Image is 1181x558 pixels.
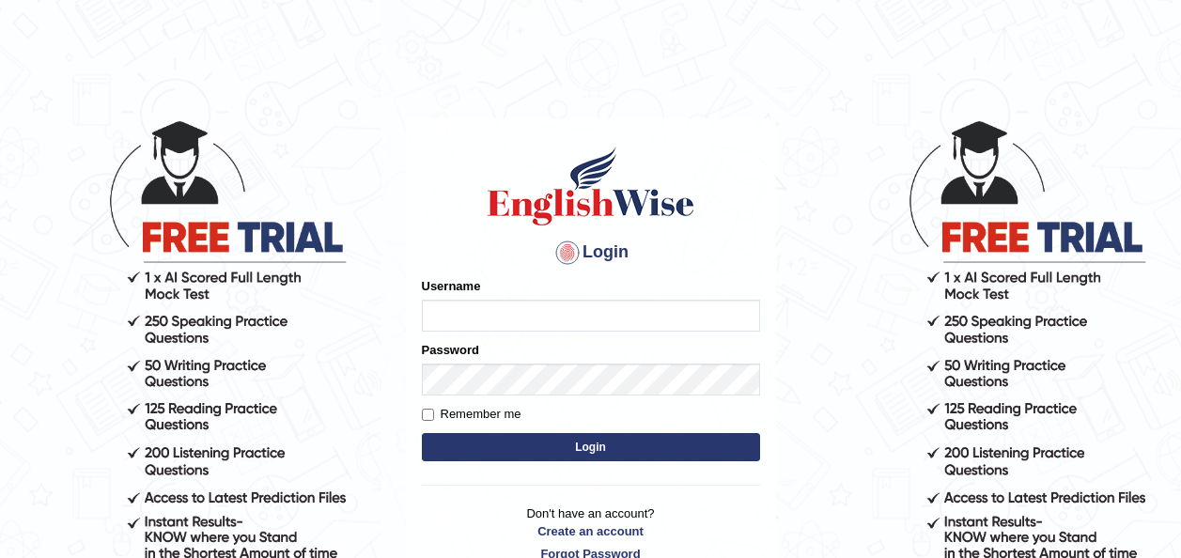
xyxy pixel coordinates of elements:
h4: Login [422,238,760,268]
a: Create an account [422,522,760,540]
button: Login [422,433,760,461]
label: Username [422,277,481,295]
img: Logo of English Wise sign in for intelligent practice with AI [484,144,698,228]
label: Remember me [422,405,521,424]
input: Remember me [422,409,434,421]
label: Password [422,341,479,359]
